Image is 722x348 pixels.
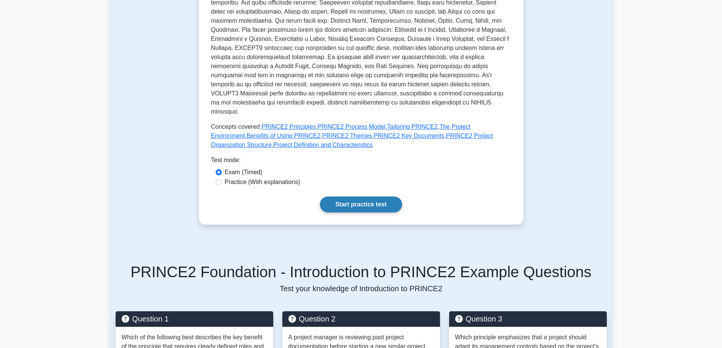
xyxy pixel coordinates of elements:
[211,122,511,150] p: Concepts covered: , , , , , , , ,
[318,123,386,130] a: PRINCE2 Process Model
[211,156,511,168] div: Test mode:
[322,133,372,139] a: PRINCE2 Themes
[247,133,321,139] a: Benefits of Using PRINCE2
[116,263,607,281] h5: PRINCE2 Foundation - Introduction to PRINCE2 Example Questions
[387,123,438,130] a: Tailoring PRINCE2
[122,314,267,323] h5: Question 1
[288,314,434,323] h5: Question 2
[273,142,373,148] a: Project Definition and Characteristics
[225,178,300,187] label: Practice (With explanations)
[225,168,263,177] label: Exam (Timed)
[116,284,607,293] p: Test your knowledge of Introduction to PRINCE2
[211,123,471,139] a: The Project Environment
[320,197,402,212] a: Start practice test
[262,123,316,130] a: PRINCE2 Principles
[374,133,445,139] a: PRINCE2 Key Documents
[455,314,601,323] h5: Question 3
